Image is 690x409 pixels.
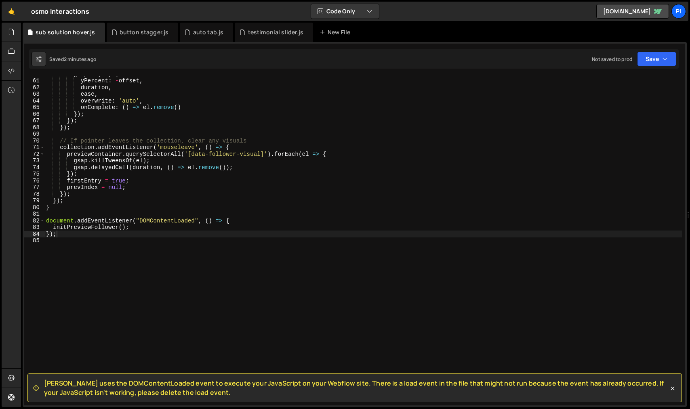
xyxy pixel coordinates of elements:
[24,184,45,191] div: 77
[671,4,686,19] a: pi
[24,197,45,204] div: 79
[320,28,353,36] div: New File
[24,98,45,105] div: 64
[24,91,45,98] div: 63
[64,56,96,63] div: 2 minutes ago
[592,56,632,63] div: Not saved to prod
[36,28,95,36] div: sub solution hover.js
[24,164,45,171] div: 74
[24,204,45,211] div: 80
[24,138,45,145] div: 70
[44,379,669,397] span: [PERSON_NAME] uses the DOMContentLoaded event to execute your JavaScript on your Webflow site. Th...
[24,131,45,138] div: 69
[193,28,224,36] div: auto tab.js
[24,111,45,118] div: 66
[248,28,303,36] div: testimonial slider.js
[24,191,45,198] div: 78
[24,117,45,124] div: 67
[24,144,45,151] div: 71
[24,84,45,91] div: 62
[24,78,45,84] div: 61
[596,4,669,19] a: [DOMAIN_NAME]
[31,6,89,16] div: osmo interactions
[637,52,676,66] button: Save
[2,2,21,21] a: 🤙
[24,124,45,131] div: 68
[24,151,45,158] div: 72
[24,224,45,231] div: 83
[24,171,45,178] div: 75
[24,211,45,218] div: 81
[120,28,169,36] div: button stagger.js
[24,157,45,164] div: 73
[49,56,96,63] div: Saved
[24,218,45,224] div: 82
[311,4,379,19] button: Code Only
[24,178,45,185] div: 76
[24,104,45,111] div: 65
[24,237,45,244] div: 85
[24,231,45,238] div: 84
